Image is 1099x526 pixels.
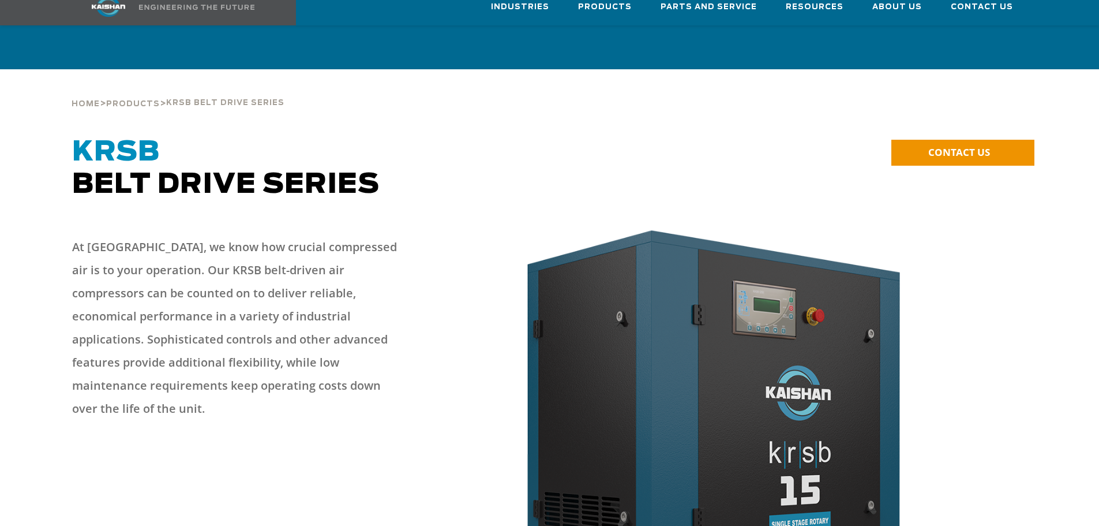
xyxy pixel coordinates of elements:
span: Products [106,100,160,108]
span: Belt Drive Series [72,139,380,199]
a: Home [72,98,100,109]
a: Products [106,98,160,109]
span: krsb belt drive series [166,99,284,107]
span: KRSB [72,139,160,166]
span: Home [72,100,100,108]
span: CONTACT US [928,146,990,159]
div: > > [72,69,284,113]
p: At [GEOGRAPHIC_DATA], we know how crucial compressed air is to your operation. Our KRSB belt-driv... [72,236,407,420]
a: CONTACT US [891,140,1034,166]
